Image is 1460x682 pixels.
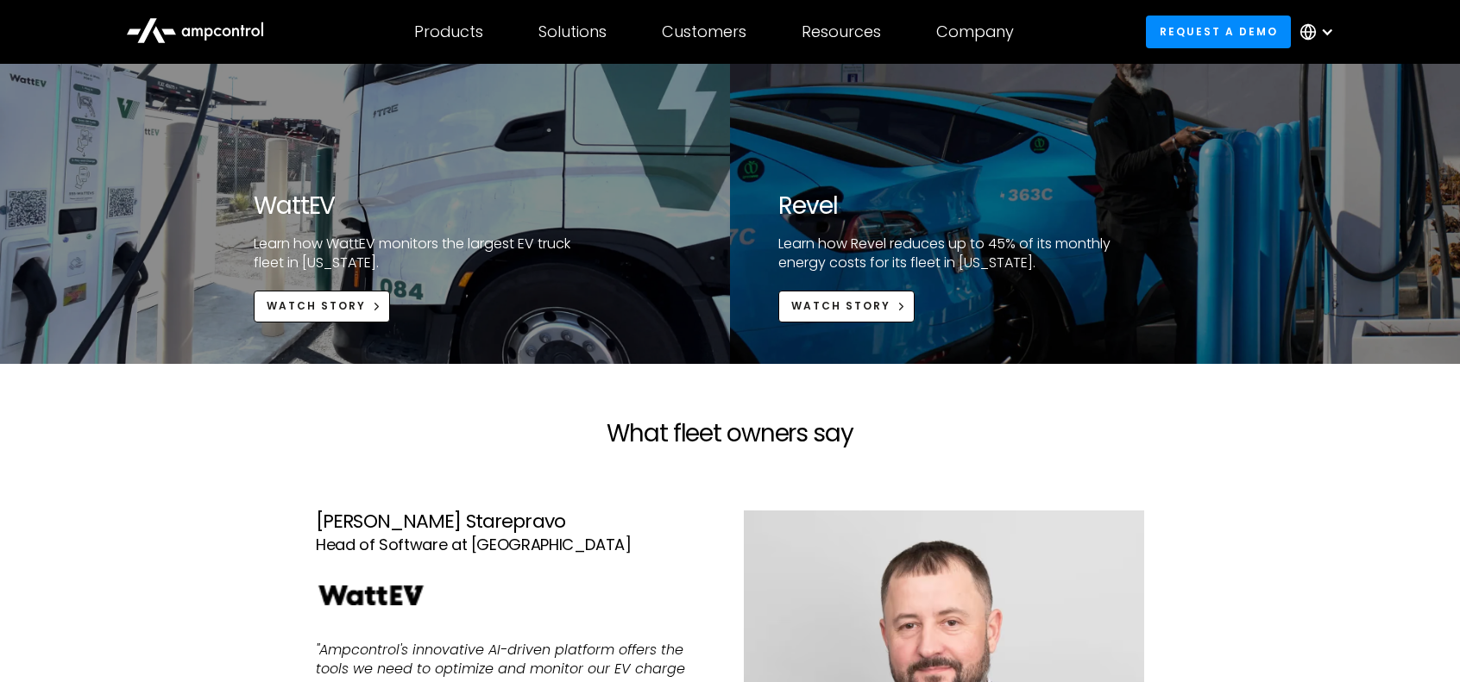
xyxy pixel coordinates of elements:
[288,419,1172,448] h2: What fleet owners say
[936,22,1014,41] div: Company
[802,22,881,41] div: Resources
[414,22,483,41] div: Products
[791,298,890,314] div: Watch Story
[316,510,716,533] div: [PERSON_NAME] Starepravo
[1146,16,1291,47] a: Request a demo
[662,22,746,41] div: Customers
[254,291,390,322] a: Watch Story
[267,298,366,314] div: Watch Story
[316,533,716,558] div: Head of Software at [GEOGRAPHIC_DATA]
[254,235,596,273] p: Learn how WattEV monitors the largest EV truck fleet in [US_STATE].
[778,191,1121,221] h2: Revel
[538,22,607,41] div: Solutions
[778,291,915,322] a: Watch Story
[778,235,1121,273] p: Learn how Revel reduces up to 45% of its monthly energy costs for its fleet in [US_STATE].
[254,191,596,221] h2: WattEV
